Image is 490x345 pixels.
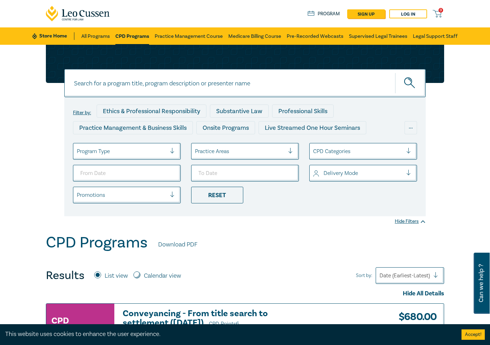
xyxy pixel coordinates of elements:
[73,110,91,116] label: Filter by:
[272,104,334,118] div: Professional Skills
[259,121,366,134] div: Live Streamed One Hour Seminars
[73,138,204,151] div: Live Streamed Conferences and Intensives
[123,309,312,329] a: Conveyancing - From title search to settlement ([DATE]) CPD Points6
[195,148,196,155] input: select
[105,271,128,280] label: List view
[97,104,206,118] div: Ethics & Professional Responsibility
[123,309,312,329] h3: Conveyancing - From title search to settlement ([DATE])
[405,121,417,134] div: ...
[356,272,372,279] span: Sort by:
[32,32,74,40] a: Store Home
[191,165,299,182] input: To Date
[5,330,451,339] div: This website uses cookies to enhance the user experience.
[158,240,197,249] a: Download PDF
[207,138,318,151] div: Live Streamed Practical Workshops
[478,257,484,310] span: Can we help ?
[210,104,269,118] div: Substantive Law
[347,9,385,18] a: sign up
[144,271,181,280] label: Calendar view
[46,269,84,283] h4: Results
[462,329,485,340] button: Accept cookies
[313,169,315,177] input: select
[439,8,443,12] span: 0
[51,314,69,327] h3: CPD
[77,148,78,155] input: select
[46,234,148,252] h1: CPD Programs
[413,27,458,45] a: Legal Support Staff
[115,27,149,45] a: CPD Programs
[395,218,426,225] div: Hide Filters
[209,320,239,327] span: CPD Points 6
[393,309,436,325] h3: $ 680.00
[77,191,78,199] input: select
[228,27,281,45] a: Medicare Billing Course
[73,165,181,182] input: From Date
[379,272,381,279] input: Sort by
[196,121,255,134] div: Onsite Programs
[287,27,343,45] a: Pre-Recorded Webcasts
[313,148,315,155] input: select
[191,187,243,203] div: Reset
[46,289,444,298] div: Hide All Details
[73,121,193,134] div: Practice Management & Business Skills
[81,27,110,45] a: All Programs
[389,9,427,18] a: Log in
[308,10,340,18] a: Program
[155,27,223,45] a: Practice Management Course
[64,69,426,97] input: Search for a program title, program description or presenter name
[349,27,407,45] a: Supervised Legal Trainees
